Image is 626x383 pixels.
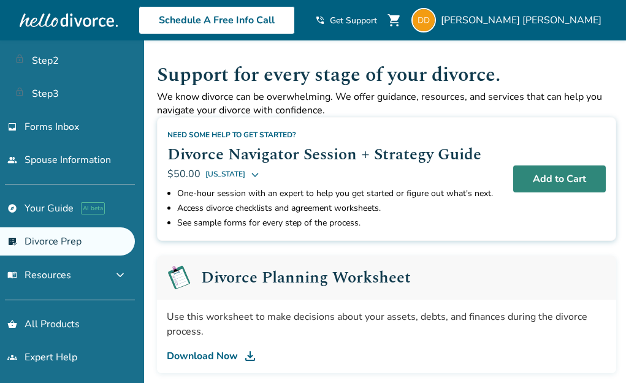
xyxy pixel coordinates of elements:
[7,122,17,132] span: inbox
[167,309,606,339] div: Use this worksheet to make decisions about your assets, debts, and finances during the divorce pr...
[7,319,17,329] span: shopping_basket
[7,268,71,282] span: Resources
[157,90,616,117] p: We know divorce can be overwhelming. We offer guidance, resources, and services that can help you...
[113,268,128,283] span: expand_more
[201,270,411,286] h2: Divorce Planning Worksheet
[167,142,503,167] h2: Divorce Navigator Session + Strategy Guide
[513,165,606,192] button: Add to Cart
[7,270,17,280] span: menu_book
[565,324,626,383] iframe: Chat Widget
[157,60,616,90] h1: Support for every stage of your divorce.
[177,186,503,201] li: One-hour session with an expert to help you get started or figure out what's next.
[167,167,200,181] span: $50.00
[7,352,17,362] span: groups
[7,203,17,213] span: explore
[177,201,503,216] li: Access divorce checklists and agreement worksheets.
[205,167,245,181] span: [US_STATE]
[315,15,325,25] span: phone_in_talk
[81,202,105,214] span: AI beta
[411,8,436,32] img: ddewar@gmail.com
[205,167,260,181] button: [US_STATE]
[167,349,606,363] a: Download Now
[441,13,606,27] span: [PERSON_NAME] [PERSON_NAME]
[7,155,17,165] span: people
[167,130,296,140] span: Need some help to get started?
[139,6,295,34] a: Schedule A Free Info Call
[7,237,17,246] span: list_alt_check
[315,15,377,26] a: phone_in_talkGet Support
[177,216,503,230] li: See sample forms for every step of the process.
[243,349,258,363] img: DL
[387,13,402,28] span: shopping_cart
[167,265,191,290] img: Pre-Leaving Checklist
[25,120,79,134] span: Forms Inbox
[330,15,377,26] span: Get Support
